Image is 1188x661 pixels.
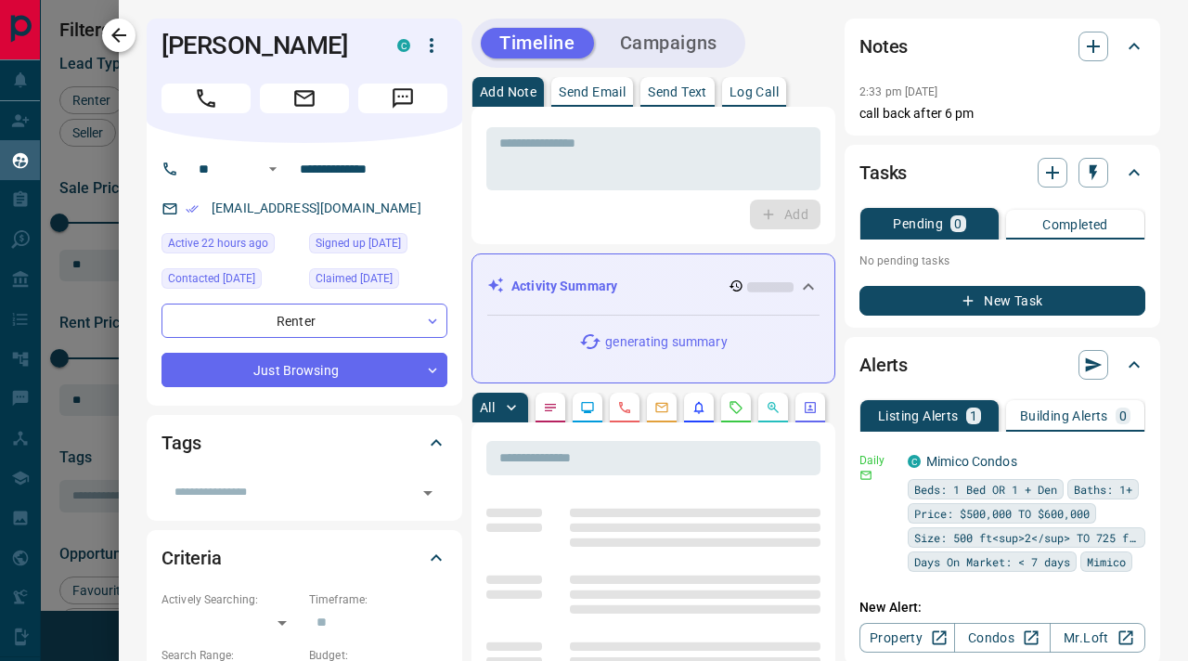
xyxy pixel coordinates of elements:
[1119,409,1127,422] p: 0
[859,247,1145,275] p: No pending tasks
[954,217,962,230] p: 0
[859,24,1145,69] div: Notes
[161,353,447,387] div: Just Browsing
[559,85,626,98] p: Send Email
[859,32,908,61] h2: Notes
[859,286,1145,316] button: New Task
[605,332,727,352] p: generating summary
[161,543,222,573] h2: Criteria
[859,150,1145,195] div: Tasks
[691,400,706,415] svg: Listing Alerts
[878,409,959,422] p: Listing Alerts
[481,28,594,58] button: Timeline
[262,158,284,180] button: Open
[168,234,268,253] span: Active 22 hours ago
[161,31,369,60] h1: [PERSON_NAME]
[1042,218,1108,231] p: Completed
[859,623,955,653] a: Property
[1020,409,1108,422] p: Building Alerts
[161,591,300,608] p: Actively Searching:
[260,84,349,113] span: Email
[893,217,943,230] p: Pending
[161,233,300,259] div: Mon Sep 15 2025
[1050,623,1145,653] a: Mr.Loft
[729,400,743,415] svg: Requests
[309,268,447,294] div: Tue Aug 27 2024
[161,421,447,465] div: Tags
[914,552,1070,571] span: Days On Market: < 7 days
[859,85,938,98] p: 2:33 pm [DATE]
[480,85,536,98] p: Add Note
[730,85,779,98] p: Log Call
[970,409,977,422] p: 1
[487,269,820,304] div: Activity Summary
[859,343,1145,387] div: Alerts
[316,269,393,288] span: Claimed [DATE]
[1074,480,1132,499] span: Baths: 1+
[161,428,200,458] h2: Tags
[859,104,1145,123] p: call back after 6 pm
[859,452,897,469] p: Daily
[415,480,441,506] button: Open
[1087,552,1126,571] span: Mimico
[309,591,447,608] p: Timeframe:
[309,233,447,259] div: Mon May 20 2019
[601,28,736,58] button: Campaigns
[161,84,251,113] span: Call
[914,480,1057,499] span: Beds: 1 Bed OR 1 + Den
[316,234,401,253] span: Signed up [DATE]
[543,400,558,415] svg: Notes
[954,623,1050,653] a: Condos
[161,536,447,580] div: Criteria
[648,85,707,98] p: Send Text
[859,469,872,482] svg: Email
[859,350,908,380] h2: Alerts
[480,401,495,414] p: All
[803,400,818,415] svg: Agent Actions
[511,277,617,296] p: Activity Summary
[161,268,300,294] div: Tue Nov 19 2024
[859,158,907,188] h2: Tasks
[908,455,921,468] div: condos.ca
[926,454,1017,469] a: Mimico Condos
[580,400,595,415] svg: Lead Browsing Activity
[914,504,1090,523] span: Price: $500,000 TO $600,000
[654,400,669,415] svg: Emails
[212,201,421,215] a: [EMAIL_ADDRESS][DOMAIN_NAME]
[617,400,632,415] svg: Calls
[914,528,1139,547] span: Size: 500 ft<sup>2</sup> TO 725 ft<sup>2</sup>
[358,84,447,113] span: Message
[766,400,781,415] svg: Opportunities
[397,39,410,52] div: condos.ca
[161,304,447,338] div: Renter
[168,269,255,288] span: Contacted [DATE]
[186,202,199,215] svg: Email Verified
[859,598,1145,617] p: New Alert:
